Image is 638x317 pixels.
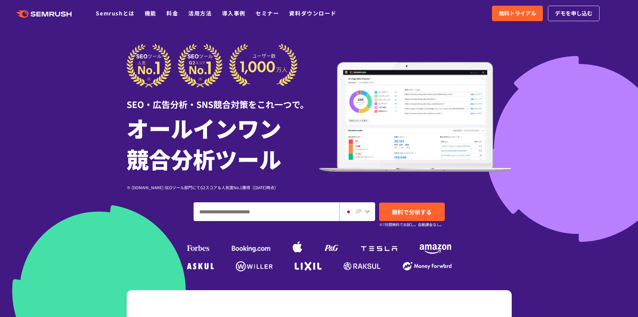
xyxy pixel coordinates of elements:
[289,9,336,17] a: 資料ダウンロード
[548,6,599,21] a: デモを申し込む
[127,184,319,191] div: ※ [DOMAIN_NAME] SEOツール部門にてG2スコア＆人気度No.1獲得（[DATE]時点）
[188,9,212,17] a: 活用方法
[499,9,536,18] span: 無料トライアル
[379,203,445,221] a: 無料で分析する
[355,207,361,215] span: JP
[127,112,319,174] h1: オールインワン 競合分析ツール
[222,9,245,17] a: 導入事例
[256,9,279,17] a: セミナー
[145,9,156,17] a: 機能
[194,203,339,221] input: ドメイン、キーワードまたはURLを入力してください
[379,221,444,228] small: ※7日間無料でお試し。自動課金なし。
[96,9,134,17] a: Semrushとは
[555,9,592,18] span: デモを申し込む
[166,9,178,17] a: 料金
[392,208,432,216] span: 無料で分析する
[492,6,543,21] a: 無料トライアル
[127,88,319,111] div: SEO・広告分析・SNS競合対策をこれ一つで。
